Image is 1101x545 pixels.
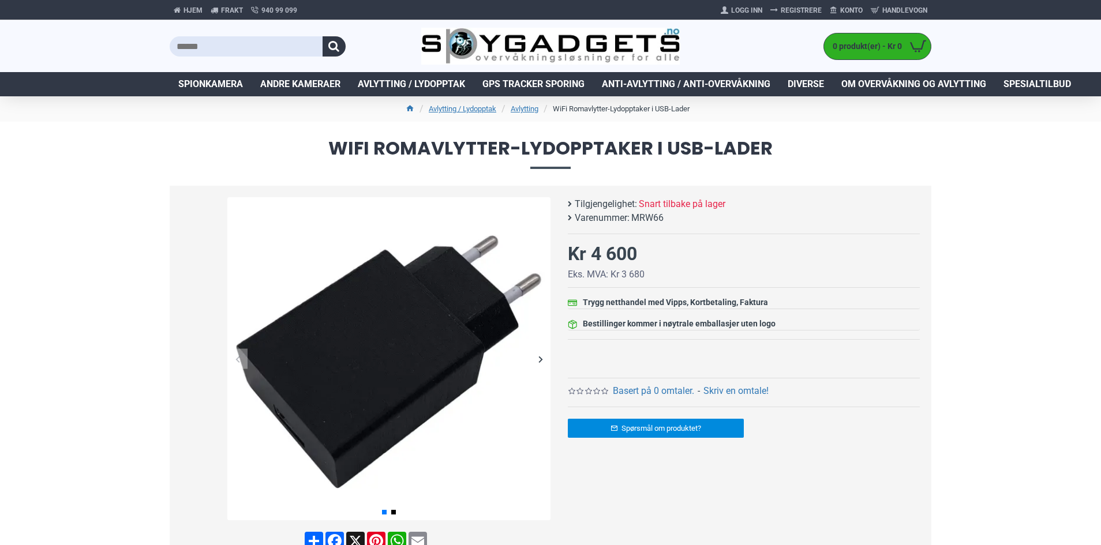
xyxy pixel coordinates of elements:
span: MRW66 [631,211,664,225]
b: Varenummer: [575,211,630,225]
a: Spesialtilbud [995,72,1080,96]
a: Skriv en omtale! [703,384,769,398]
a: 0 produkt(er) - Kr 0 [824,33,931,59]
span: 0 produkt(er) - Kr 0 [824,40,905,52]
span: Frakt [221,5,243,16]
span: Snart tilbake på lager [639,197,725,211]
b: - [698,385,700,396]
span: Om overvåkning og avlytting [841,77,986,91]
span: Konto [840,5,863,16]
span: Hjem [183,5,203,16]
div: Previous slide [227,349,248,369]
a: Andre kameraer [252,72,349,96]
span: Handlevogn [882,5,927,16]
span: Spesialtilbud [1003,77,1071,91]
span: GPS Tracker Sporing [482,77,585,91]
a: Anti-avlytting / Anti-overvåkning [593,72,779,96]
div: Kr 4 600 [568,240,637,268]
img: SpyGadgets.no [421,28,680,65]
div: Next slide [530,349,550,369]
span: Diverse [788,77,824,91]
a: Konto [826,1,867,20]
a: Om overvåkning og avlytting [833,72,995,96]
a: Avlytting / Lydopptak [429,103,496,115]
a: Handlevogn [867,1,931,20]
span: Go to slide 2 [391,510,396,514]
span: Registrere [781,5,822,16]
a: Diverse [779,72,833,96]
a: Spørsmål om produktet? [568,419,744,438]
a: Basert på 0 omtaler. [613,384,694,398]
span: Go to slide 1 [382,510,387,514]
span: 940 99 099 [261,5,297,16]
span: Andre kameraer [260,77,340,91]
span: WiFi Romavlytter-Lydopptaker i USB-Lader [170,139,931,168]
span: Anti-avlytting / Anti-overvåkning [602,77,770,91]
div: Bestillinger kommer i nøytrale emballasjer uten logo [583,318,776,330]
span: Spionkamera [178,77,243,91]
a: Registrere [766,1,826,20]
span: Logg Inn [731,5,762,16]
a: Avlytting [511,103,538,115]
a: Spionkamera [170,72,252,96]
div: Trygg netthandel med Vipps, Kortbetaling, Faktura [583,296,768,309]
img: WiFi Romavlytter-Lydopptaker i USB-Lader [227,197,550,520]
a: GPS Tracker Sporing [474,72,593,96]
b: Tilgjengelighet: [575,197,637,211]
a: Avlytting / Lydopptak [349,72,474,96]
span: Avlytting / Lydopptak [358,77,465,91]
a: Logg Inn [717,1,766,20]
